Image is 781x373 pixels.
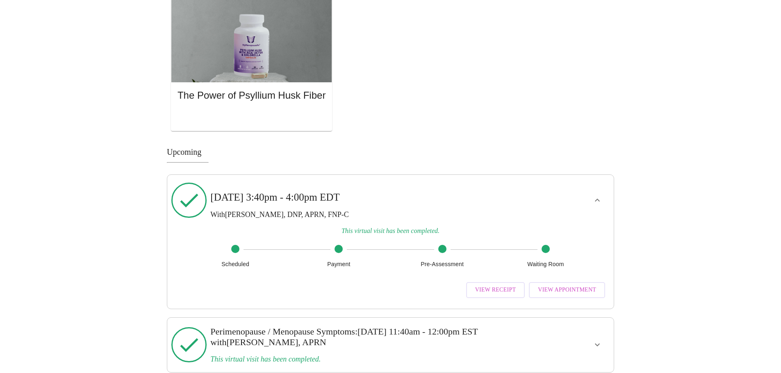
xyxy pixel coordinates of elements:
[210,337,326,347] span: with [PERSON_NAME], APRN
[290,260,387,268] span: Payment
[178,110,326,124] button: Read More
[167,147,614,157] h3: Upcoming
[187,260,284,268] span: Scheduled
[538,285,596,295] span: View Appointment
[587,190,607,210] button: show more
[210,192,527,203] h3: [DATE] 3:40pm - 4:00pm EDT
[466,282,525,298] button: View Receipt
[210,326,527,348] h3: : [DATE] 11:40am - 12:00pm EST
[394,260,491,268] span: Pre-Assessment
[186,112,317,122] span: Read More
[587,335,607,355] button: show more
[497,260,594,268] span: Waiting Room
[464,278,527,302] a: View Receipt
[529,282,605,298] button: View Appointment
[178,112,328,119] a: Read More
[475,285,516,295] span: View Receipt
[178,89,326,102] h5: The Power of Psyllium Husk Fiber
[210,326,355,337] span: Perimenopause / Menopause Symptoms
[174,227,607,235] span: This virtual visit has been completed.
[210,210,527,219] h3: With [PERSON_NAME], DNP, APRN, FNP-C
[527,278,607,302] a: View Appointment
[210,355,527,364] h3: This virtual visit has been completed.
